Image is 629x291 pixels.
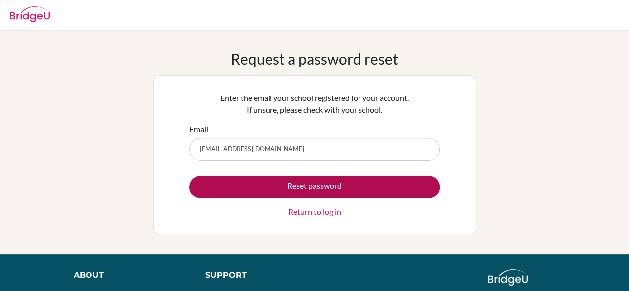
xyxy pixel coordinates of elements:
[10,6,50,22] img: Bridge-U
[205,269,305,281] div: Support
[231,50,398,68] h1: Request a password reset
[74,269,183,281] div: About
[189,92,440,116] p: Enter the email your school registered for your account. If unsure, please check with your school.
[488,269,528,286] img: logo_white@2x-f4f0deed5e89b7ecb1c2cc34c3e3d731f90f0f143d5ea2071677605dd97b5244.png
[189,123,208,135] label: Email
[189,176,440,198] button: Reset password
[288,206,341,218] a: Return to log in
